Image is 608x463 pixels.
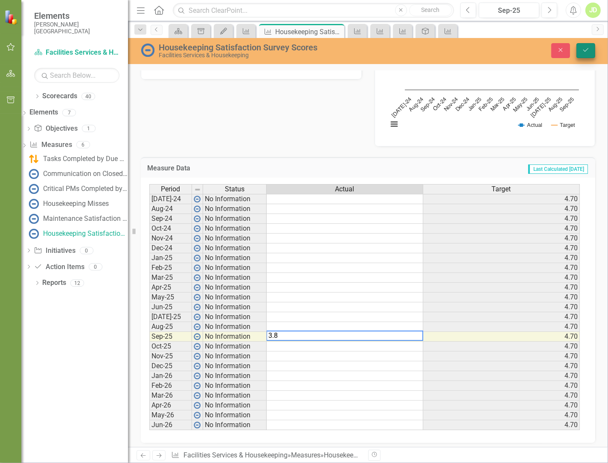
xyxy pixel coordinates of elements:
[194,323,201,330] img: wPkqUstsMhMTgAAAABJRU5ErkJggg==
[149,302,192,312] td: Jun-25
[43,230,128,237] div: Housekeeping Satisfaction Survey Scores
[149,420,192,430] td: Jun-26
[62,109,76,116] div: 7
[149,381,192,391] td: Feb-26
[194,314,201,320] img: wPkqUstsMhMTgAAAABJRU5ErkJggg==
[384,9,583,138] svg: Interactive chart
[42,91,77,101] a: Scorecards
[43,185,128,193] div: Critical PMs Completed by Due Date
[149,410,192,420] td: May-26
[203,273,267,283] td: No Information
[149,332,192,342] td: Sep-25
[194,363,201,369] img: wPkqUstsMhMTgAAAABJRU5ErkJggg==
[203,352,267,361] td: No Information
[147,164,331,172] h3: Measure Data
[423,381,580,391] td: 4.70
[194,353,201,360] img: wPkqUstsMhMTgAAAABJRU5ErkJggg==
[203,302,267,312] td: No Information
[34,68,119,83] input: Search Below...
[203,283,267,293] td: No Information
[528,164,588,174] span: Last Calculated [DATE]
[34,48,119,58] a: Facilities Services & Housekeeping
[149,342,192,352] td: Oct-25
[76,141,90,149] div: 6
[29,199,39,209] img: No Information
[149,224,192,234] td: Oct-24
[203,322,267,332] td: No Information
[390,97,413,119] text: [DATE]-24
[482,6,537,16] div: Sep-25
[423,322,580,332] td: 4.70
[194,294,201,301] img: wPkqUstsMhMTgAAAABJRU5ErkJggg==
[149,204,192,214] td: Aug-24
[34,21,119,35] small: [PERSON_NAME][GEOGRAPHIC_DATA]
[194,402,201,409] img: wPkqUstsMhMTgAAAABJRU5ErkJggg==
[194,422,201,428] img: wPkqUstsMhMTgAAAABJRU5ErkJggg==
[423,391,580,401] td: 4.70
[183,451,288,459] a: Facilities Services & Housekeeping
[423,312,580,322] td: 4.70
[194,186,201,193] img: 8DAGhfEEPCf229AAAAAElFTkSuQmCC
[29,229,39,239] img: No Information
[149,263,192,273] td: Feb-25
[203,204,267,214] td: No Information
[547,97,563,113] text: Aug-25
[225,185,244,193] span: Status
[194,304,201,311] img: wPkqUstsMhMTgAAAABJRU5ErkJggg==
[423,243,580,253] td: 4.70
[324,451,449,459] div: Housekeeping Satisfaction Survey Scores
[492,185,511,193] span: Target
[203,420,267,430] td: No Information
[159,43,391,52] div: Housekeeping Satisfaction Survey Scores
[423,342,580,352] td: 4.70
[149,371,192,381] td: Jan-26
[194,382,201,389] img: wPkqUstsMhMTgAAAABJRU5ErkJggg==
[423,214,580,224] td: 4.70
[203,194,267,204] td: No Information
[82,125,96,132] div: 1
[423,204,580,214] td: 4.70
[194,196,201,202] img: wPkqUstsMhMTgAAAABJRU5ErkJggg==
[203,381,267,391] td: No Information
[171,451,361,460] div: » »
[149,273,192,283] td: Mar-25
[203,361,267,371] td: No Information
[423,263,580,273] td: 4.70
[194,392,201,399] img: wPkqUstsMhMTgAAAABJRU5ErkJggg==
[159,52,391,59] div: Facilities Services & Housekeeping
[203,332,267,342] td: No Information
[443,97,459,112] text: Nov-24
[26,167,128,181] a: Communication on Closed Tasks
[203,312,267,322] td: No Information
[423,273,580,283] td: 4.70
[194,333,201,340] img: wPkqUstsMhMTgAAAABJRU5ErkJggg==
[423,302,580,312] td: 4.70
[26,227,128,240] a: Housekeeping Satisfaction Survey Scores
[203,371,267,381] td: No Information
[502,97,517,112] text: Apr-25
[512,97,529,113] text: May-25
[29,108,58,117] a: Elements
[388,118,400,130] button: View chart menu, Chart
[423,293,580,302] td: 4.70
[423,224,580,234] td: 4.70
[585,3,601,18] button: JD
[423,194,580,204] td: 4.70
[194,205,201,212] img: wPkqUstsMhMTgAAAABJRU5ErkJggg==
[149,214,192,224] td: Sep-24
[203,234,267,243] td: No Information
[26,182,128,196] a: Critical PMs Completed by Due Date
[194,215,201,222] img: wPkqUstsMhMTgAAAABJRU5ErkJggg==
[34,262,84,272] a: Action Items
[194,372,201,379] img: wPkqUstsMhMTgAAAABJRU5ErkJggg==
[149,322,192,332] td: Aug-25
[478,97,494,112] text: Feb-25
[4,9,19,24] img: ClearPoint Strategy
[29,214,39,224] img: No Information
[149,401,192,410] td: Apr-26
[149,194,192,204] td: [DATE]-24
[559,97,575,113] text: Sep-25
[80,247,93,254] div: 0
[34,124,77,134] a: Objectives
